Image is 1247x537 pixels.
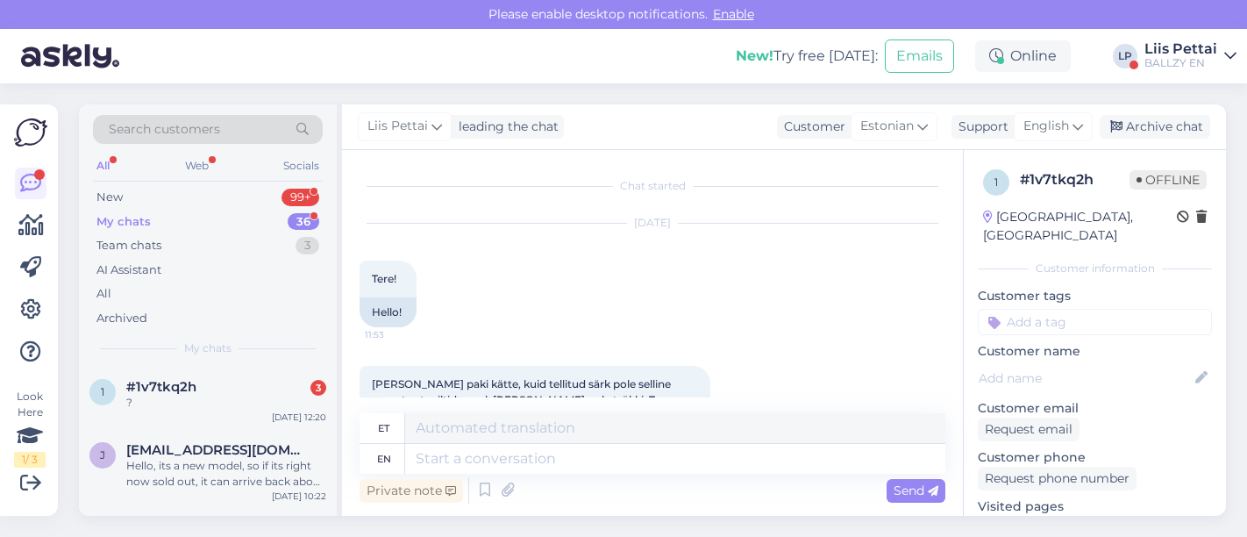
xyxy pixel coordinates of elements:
div: Customer [777,118,845,136]
div: Private note [360,479,463,503]
div: AI Assistant [96,261,161,279]
div: 1 / 3 [14,452,46,468]
p: Customer phone [978,448,1212,467]
span: English [1023,117,1069,136]
span: 1 [101,385,104,398]
img: Askly Logo [14,118,47,147]
div: 36 [288,213,319,231]
span: Search customers [109,120,220,139]
div: Socials [280,154,323,177]
a: Liis PettaiBALLZY EN [1144,42,1236,70]
div: [DATE] [360,215,945,231]
p: Customer tags [978,287,1212,305]
span: Estonian [860,117,914,136]
div: [DATE] 12:20 [272,411,326,424]
span: #1v7tkq2h [126,379,196,395]
div: Try free [DATE]: [736,46,878,67]
span: Offline [1129,170,1207,190]
input: Add name [979,369,1192,388]
p: Customer name [978,342,1212,361]
div: Archive chat [1100,115,1210,139]
div: en [377,444,391,474]
div: My chats [96,213,151,231]
div: Online [975,40,1071,72]
div: All [93,154,113,177]
span: Liis Pettai [367,117,428,136]
div: et [378,413,389,443]
div: 3 [310,380,326,396]
span: My chats [184,340,232,356]
p: Visited pages [978,498,1212,516]
p: Customer email [978,399,1212,418]
span: Tere! [372,272,396,285]
div: Request email [978,418,1080,441]
div: [GEOGRAPHIC_DATA], [GEOGRAPHIC_DATA] [983,208,1177,245]
div: ? [126,395,326,411]
span: [PERSON_NAME] paki kätte, kuid tellitud särk pole selline nagu tootepiltide peal. [PERSON_NAME] p... [372,377,677,422]
div: Chat started [360,178,945,194]
div: All [96,285,111,303]
div: Hello! [360,297,417,327]
input: Add a tag [978,309,1212,335]
div: New [96,189,123,206]
span: Enable [708,6,759,22]
div: leading the chat [452,118,559,136]
div: Request phone number [978,467,1137,490]
b: New! [736,47,773,64]
div: 99+ [281,189,319,206]
span: 11:53 [365,328,431,341]
div: Customer information [978,261,1212,276]
div: Hello, its a new model, so if its right now sold out, it can arrive back about 8 months [126,458,326,490]
span: j [100,448,105,462]
div: Team chats [96,237,161,254]
div: [DATE] 10:22 [272,490,326,503]
div: Archived [96,310,147,327]
div: Liis Pettai [1144,42,1217,56]
div: LP [1113,44,1137,68]
button: Emails [885,39,954,73]
div: 3 [296,237,319,254]
span: 1 [994,175,998,189]
div: # 1v7tkq2h [1020,169,1129,190]
div: Web [182,154,212,177]
div: BALLZY EN [1144,56,1217,70]
div: Support [951,118,1008,136]
div: Look Here [14,389,46,468]
span: Send [894,483,938,498]
span: jurikson@inbox.ru [126,442,309,458]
